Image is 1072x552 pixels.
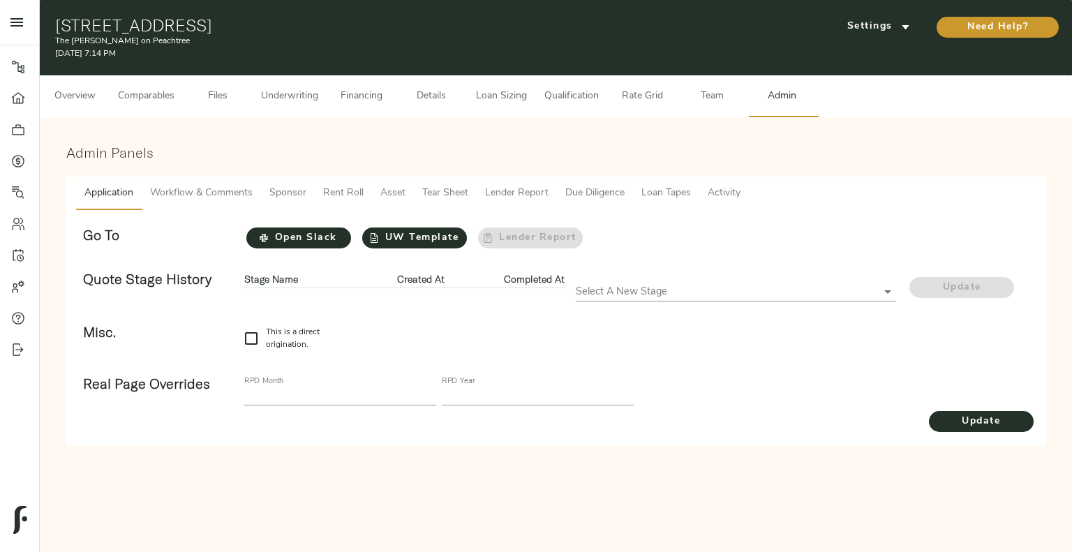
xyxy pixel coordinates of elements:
[840,18,917,36] span: Settings
[929,413,1034,431] span: Update
[266,326,355,351] span: This is a direct origination.
[362,227,467,248] a: UW Template
[246,230,351,247] span: Open Slack
[244,378,283,386] label: RPD Month
[485,185,549,202] span: Lender Report
[83,226,119,244] strong: Go To
[55,15,722,35] h1: [STREET_ADDRESS]
[246,227,351,248] button: Open Slack
[55,47,722,60] p: [DATE] 7:14 PM
[641,185,691,202] span: Loan Tapes
[191,88,244,105] span: Files
[951,19,1045,36] span: Need Help?
[261,88,318,105] span: Underwriting
[397,273,445,285] strong: Created At
[442,378,475,386] label: RPD Year
[755,88,808,105] span: Admin
[48,88,101,105] span: Overview
[504,273,565,285] strong: Completed At
[544,88,599,105] span: Qualification
[826,17,931,38] button: Settings
[150,185,253,202] span: Workflow & Comments
[118,88,174,105] span: Comparables
[380,185,405,202] span: Asset
[84,185,133,202] span: Application
[362,230,467,247] span: UW Template
[335,88,388,105] span: Financing
[937,17,1059,38] button: Need Help?
[66,144,1045,161] h3: Admin Panels
[616,88,669,105] span: Rate Grid
[83,323,116,341] strong: Misc.
[405,88,458,105] span: Details
[565,185,625,202] span: Due Diligence
[323,185,364,202] span: Rent Roll
[83,270,211,288] strong: Quote Stage History
[83,375,210,392] strong: Real Page Overrides
[269,185,306,202] span: Sponsor
[475,88,528,105] span: Loan Sizing
[929,411,1034,432] button: Update
[685,88,738,105] span: Team
[244,273,298,285] strong: Stage Name
[55,35,722,47] p: The [PERSON_NAME] on Peachtree
[422,185,468,202] span: Tear Sheet
[708,185,740,202] span: Activity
